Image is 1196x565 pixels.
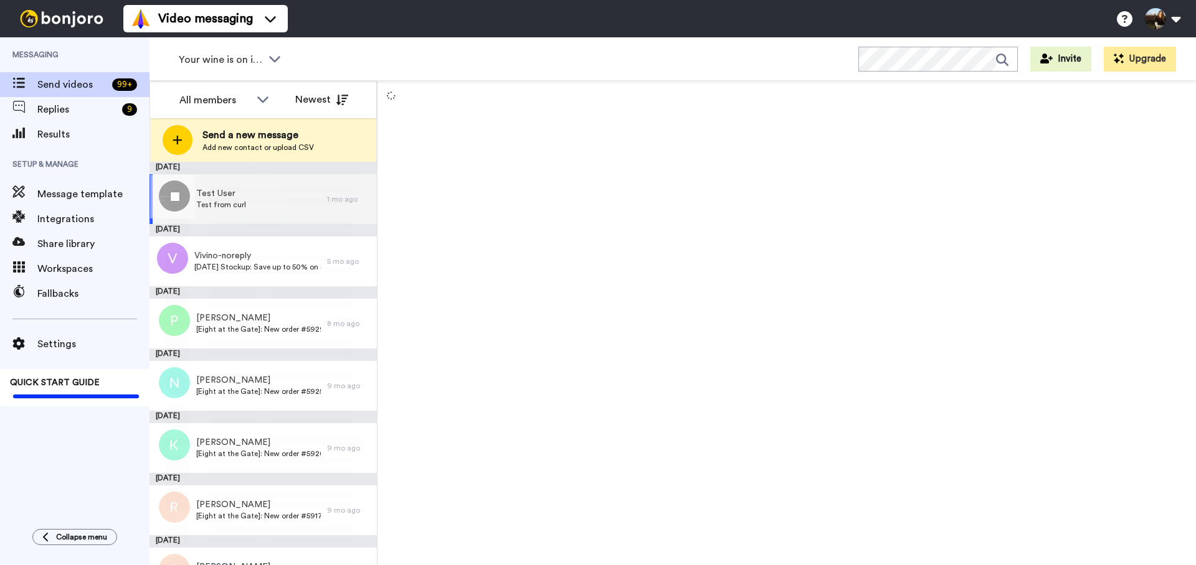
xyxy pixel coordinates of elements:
img: p.png [159,305,190,336]
button: Invite [1030,47,1091,72]
span: Fallbacks [37,286,149,301]
img: k.png [159,429,190,460]
div: [DATE] [149,411,377,423]
span: Results [37,127,149,142]
img: bj-logo-header-white.svg [15,10,108,27]
span: Add new contact or upload CSV [202,142,314,152]
span: Collapse menu [56,532,107,542]
div: 9 mo ago [327,381,371,391]
span: [Eight at the Gate]: New order #5917 [196,511,321,521]
div: 1 mo ago [327,194,371,204]
span: Workspaces [37,261,149,276]
div: All members [179,93,250,108]
span: [PERSON_NAME] [196,312,321,324]
div: [DATE] [149,286,377,299]
span: [Eight at the Gate]: New order #5920 [196,449,321,459]
div: [DATE] [149,224,377,236]
span: [Eight at the Gate]: New order #5929 [196,324,321,334]
span: Vivino-noreply [194,250,321,262]
span: [PERSON_NAME] [196,436,321,449]
span: Send a new message [202,128,314,142]
div: [DATE] [149,162,377,174]
div: [DATE] [149,535,377,548]
span: [DATE] Stockup: Save up to 50% on Selected Wines with Eight at the Gate [194,262,321,272]
span: [PERSON_NAME] [196,498,321,511]
img: n.png [159,367,190,398]
span: Integrations [37,212,149,226]
div: [DATE] [149,473,377,485]
button: Collapse menu [32,529,117,545]
span: Replies [37,102,117,117]
div: 99 + [112,78,137,91]
span: Send videos [37,77,107,92]
span: Settings [37,337,149,352]
img: r.png [159,492,190,523]
span: Test from curl [196,200,246,210]
img: vm-color.svg [131,9,151,29]
span: Video messaging [158,10,253,27]
span: QUICK START GUIDE [10,378,100,387]
span: Your wine is on it's way! [179,52,262,67]
div: 9 mo ago [327,443,371,453]
img: v.png [157,243,188,274]
div: [DATE] [149,348,377,361]
span: [PERSON_NAME] [196,374,321,386]
div: 9 [122,103,137,116]
span: Share library [37,236,149,251]
div: 8 mo ago [327,319,371,329]
button: Upgrade [1104,47,1176,72]
div: 5 mo ago [327,256,371,266]
span: Test User [196,187,246,200]
span: [Eight at the Gate]: New order #5925 [196,386,321,396]
span: Message template [37,187,149,202]
div: 9 mo ago [327,505,371,515]
button: Newest [286,87,358,112]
